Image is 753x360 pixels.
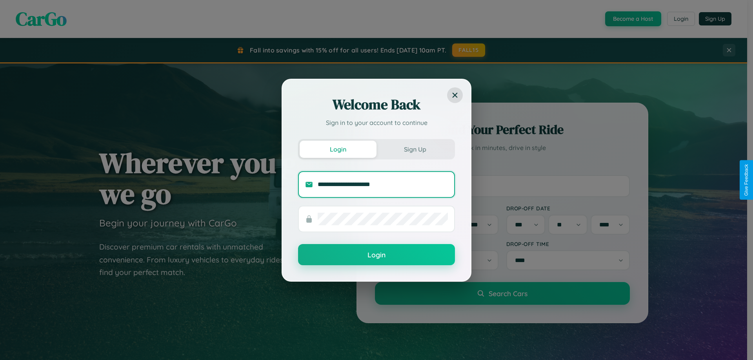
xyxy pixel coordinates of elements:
[300,141,376,158] button: Login
[298,95,455,114] h2: Welcome Back
[298,118,455,127] p: Sign in to your account to continue
[744,164,749,196] div: Give Feedback
[376,141,453,158] button: Sign Up
[298,244,455,265] button: Login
